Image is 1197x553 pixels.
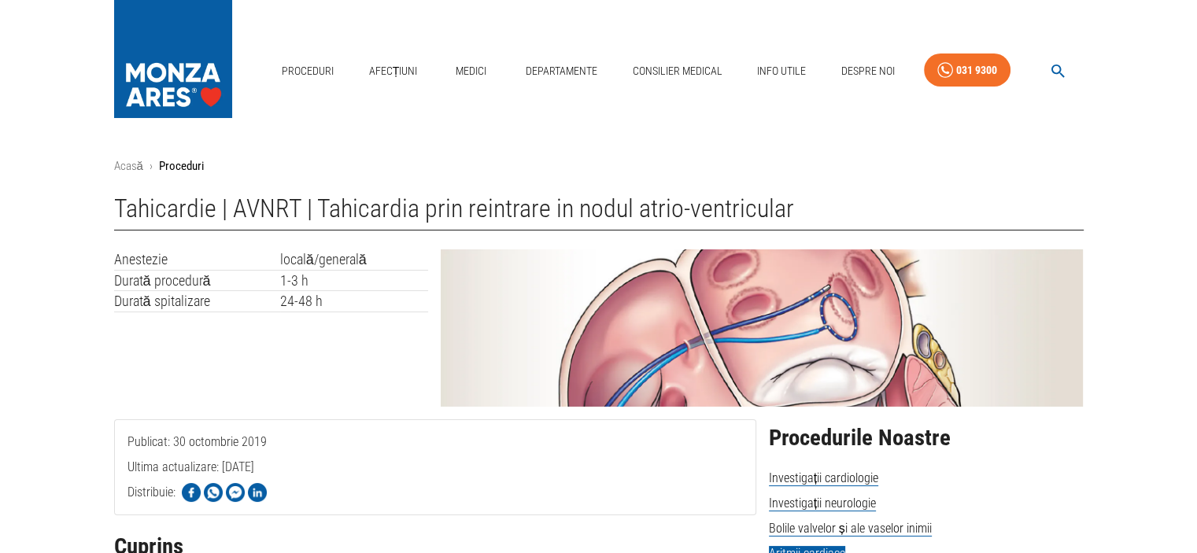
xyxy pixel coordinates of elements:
a: Info Utile [751,55,812,87]
a: Medici [446,55,497,87]
img: Tahicardie | AVNRT | Tahicardia prin reintrare in nodul atrio-ventricular | MONZA ARES | Inovatie... [441,249,1083,407]
td: Durată spitalizare [114,291,280,312]
span: Investigații cardiologie [769,470,878,486]
span: Ultima actualizare: [DATE] [127,459,254,537]
span: Bolile valvelor și ale vaselor inimii [769,521,932,536]
img: Share on Facebook [182,483,201,502]
td: 1-3 h [280,270,429,291]
td: locală/generală [280,249,429,270]
a: Departamente [519,55,604,87]
a: Despre Noi [835,55,901,87]
a: Afecțiuni [363,55,424,87]
h2: Procedurile Noastre [769,426,1084,451]
img: Share on LinkedIn [248,483,267,502]
img: Share on WhatsApp [204,483,223,502]
a: 031 9300 [924,53,1010,87]
h1: Tahicardie | AVNRT | Tahicardia prin reintrare in nodul atrio-ventricular [114,194,1084,230]
span: Publicat: 30 octombrie 2019 [127,434,267,512]
a: Acasă [114,159,143,173]
a: Consilier Medical [626,55,728,87]
td: Durată procedură [114,270,280,291]
div: 031 9300 [956,61,997,80]
td: 24-48 h [280,291,429,312]
span: Investigații neurologie [769,496,876,511]
nav: breadcrumb [114,157,1084,175]
p: Distribuie: [127,483,175,502]
td: Anestezie [114,249,280,270]
a: Proceduri [275,55,340,87]
li: › [150,157,153,175]
img: Share on Facebook Messenger [226,483,245,502]
p: Proceduri [159,157,204,175]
